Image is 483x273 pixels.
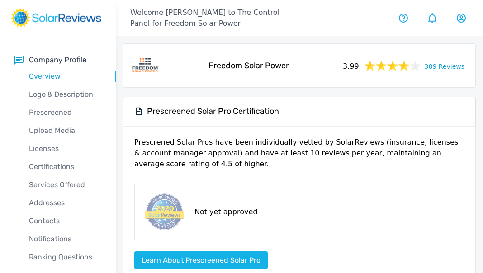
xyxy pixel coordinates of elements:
[14,212,116,230] a: Contacts
[14,158,116,176] a: Certifications
[14,230,116,248] a: Notifications
[14,179,116,190] p: Services Offered
[147,106,279,117] h5: Prescreened Solar Pro Certification
[130,7,299,29] p: Welcome [PERSON_NAME] to The Control Panel for Freedom Solar Power
[14,122,116,140] a: Upload Media
[14,89,116,100] p: Logo & Description
[14,140,116,158] a: Licenses
[14,71,116,82] p: Overview
[343,59,359,72] span: 3.99
[134,251,268,269] button: Learn about Prescreened Solar Pro
[14,176,116,194] a: Services Offered
[14,85,116,104] a: Logo & Description
[14,194,116,212] a: Addresses
[14,125,116,136] p: Upload Media
[134,256,268,264] a: Learn about Prescreened Solar Pro
[14,143,116,154] p: Licenses
[14,198,116,208] p: Addresses
[134,137,464,177] p: Prescrened Solar Pros have been individually vetted by SolarReviews (insurance, licenses & accoun...
[14,67,116,85] a: Overview
[29,54,86,66] p: Company Profile
[14,248,116,266] a: Ranking Questions
[14,107,116,118] p: Prescreened
[194,207,257,217] p: Not yet approved
[14,252,116,263] p: Ranking Questions
[14,104,116,122] a: Prescreened
[142,192,185,233] img: prescreened-badge.png
[425,60,464,71] a: 389 Reviews
[14,234,116,245] p: Notifications
[208,61,289,71] h5: Freedom Solar Power
[14,161,116,172] p: Certifications
[14,216,116,226] p: Contacts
